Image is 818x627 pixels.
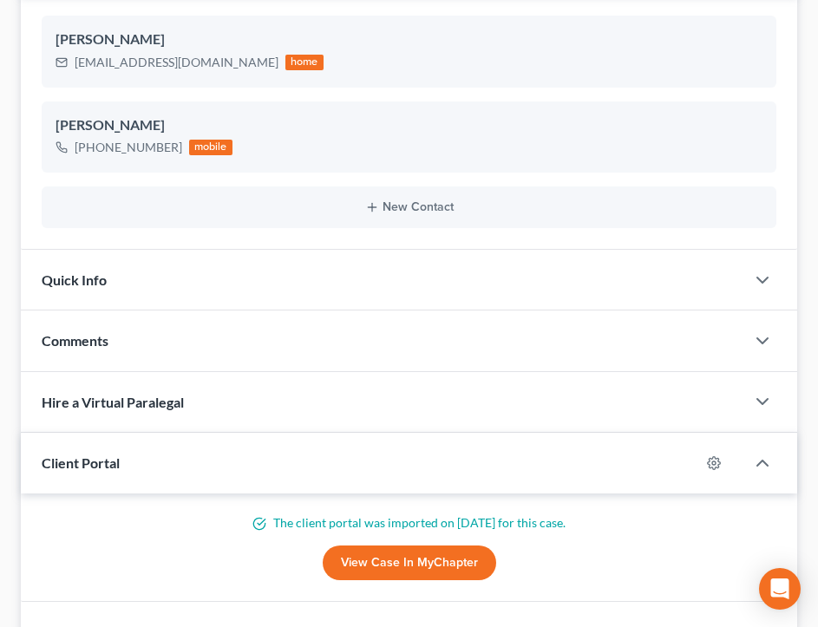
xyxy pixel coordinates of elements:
div: [PERSON_NAME] [56,29,762,50]
a: View Case in MyChapter [323,545,496,580]
div: [EMAIL_ADDRESS][DOMAIN_NAME] [75,54,278,71]
button: New Contact [56,200,762,214]
div: Open Intercom Messenger [759,568,801,610]
div: home [285,55,324,70]
div: mobile [189,140,232,155]
div: [PERSON_NAME] [56,115,762,136]
span: Client Portal [42,454,120,471]
p: The client portal was imported on [DATE] for this case. [42,514,776,532]
span: Quick Info [42,271,107,288]
span: Comments [42,332,108,349]
span: Hire a Virtual Paralegal [42,394,184,410]
div: [PHONE_NUMBER] [75,139,182,156]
